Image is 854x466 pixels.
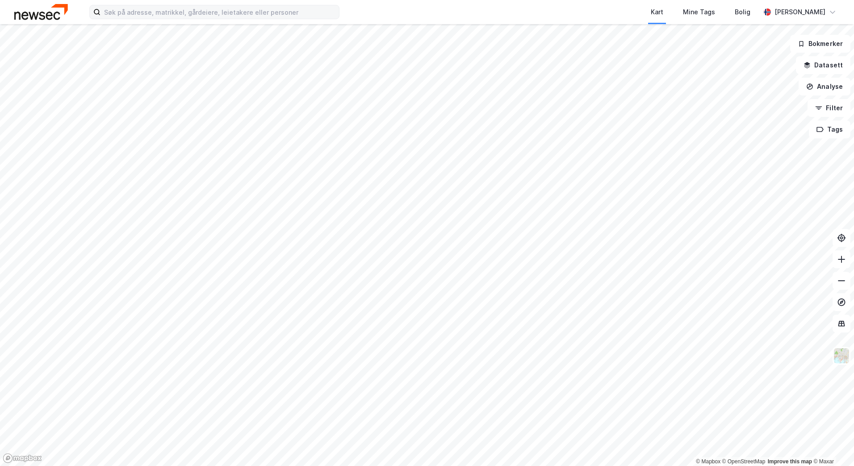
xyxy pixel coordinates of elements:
button: Tags [809,121,850,138]
button: Analyse [799,78,850,96]
div: Bolig [735,7,750,17]
iframe: Chat Widget [809,423,854,466]
button: Filter [808,99,850,117]
img: newsec-logo.f6e21ccffca1b3a03d2d.png [14,4,68,20]
img: Z [833,347,850,364]
input: Søk på adresse, matrikkel, gårdeiere, leietakere eller personer [100,5,339,19]
a: Mapbox homepage [3,453,42,463]
div: Kontrollprogram for chat [809,423,854,466]
a: Improve this map [768,458,812,465]
div: [PERSON_NAME] [774,7,825,17]
a: Mapbox [696,458,720,465]
button: Bokmerker [790,35,850,53]
button: Datasett [796,56,850,74]
a: OpenStreetMap [722,458,766,465]
div: Kart [651,7,663,17]
div: Mine Tags [683,7,715,17]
